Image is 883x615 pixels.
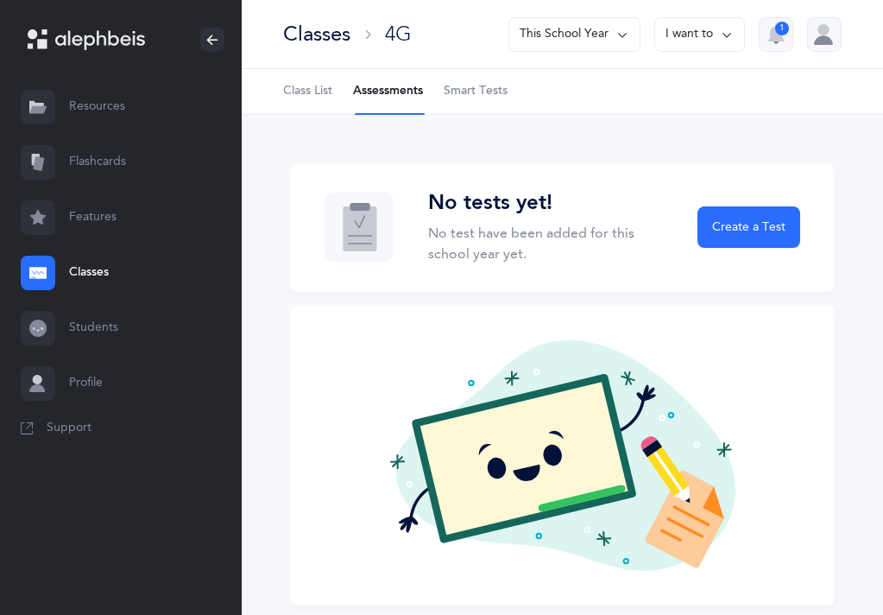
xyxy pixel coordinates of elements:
[385,20,412,48] div: 4G
[775,22,789,35] div: 1
[444,83,508,100] span: Smart Tests
[428,191,677,216] h3: No tests yet!
[654,17,745,52] button: I want to
[47,420,91,437] span: Support
[283,20,350,48] div: Classes
[283,83,332,100] span: Class List
[712,219,785,237] span: Create a Test
[428,223,677,264] p: No test have been added for this school year yet.
[697,206,800,248] button: Create a Test
[508,17,640,52] button: This School Year
[759,17,793,52] button: 1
